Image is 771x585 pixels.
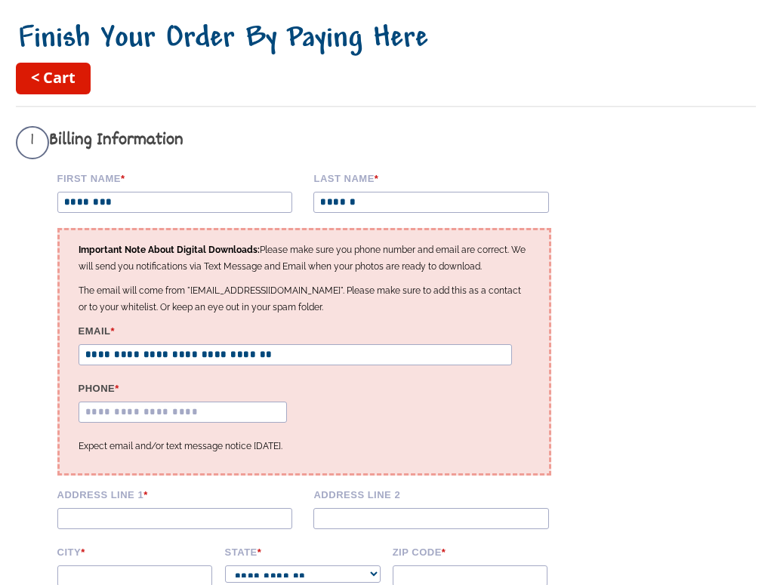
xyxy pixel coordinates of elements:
[57,487,304,500] label: Address Line 1
[225,544,382,558] label: State
[57,544,214,558] label: City
[79,380,295,394] label: Phone
[393,544,550,558] label: Zip code
[16,126,571,159] h3: Billing Information
[79,438,530,454] p: Expect email and/or text message notice [DATE].
[16,126,49,159] span: 1
[16,63,91,94] a: < Cart
[16,22,756,57] h1: Finish Your Order By Paying Here
[79,282,530,316] p: The email will come from "[EMAIL_ADDRESS][DOMAIN_NAME]". Please make sure to add this as a contac...
[313,487,560,500] label: Address Line 2
[313,171,560,184] label: Last name
[79,323,530,337] label: Email
[79,242,530,275] p: Please make sure you phone number and email are correct. We will send you notifications via Text ...
[79,245,260,255] strong: Important Note About Digital Downloads:
[57,171,304,184] label: First Name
